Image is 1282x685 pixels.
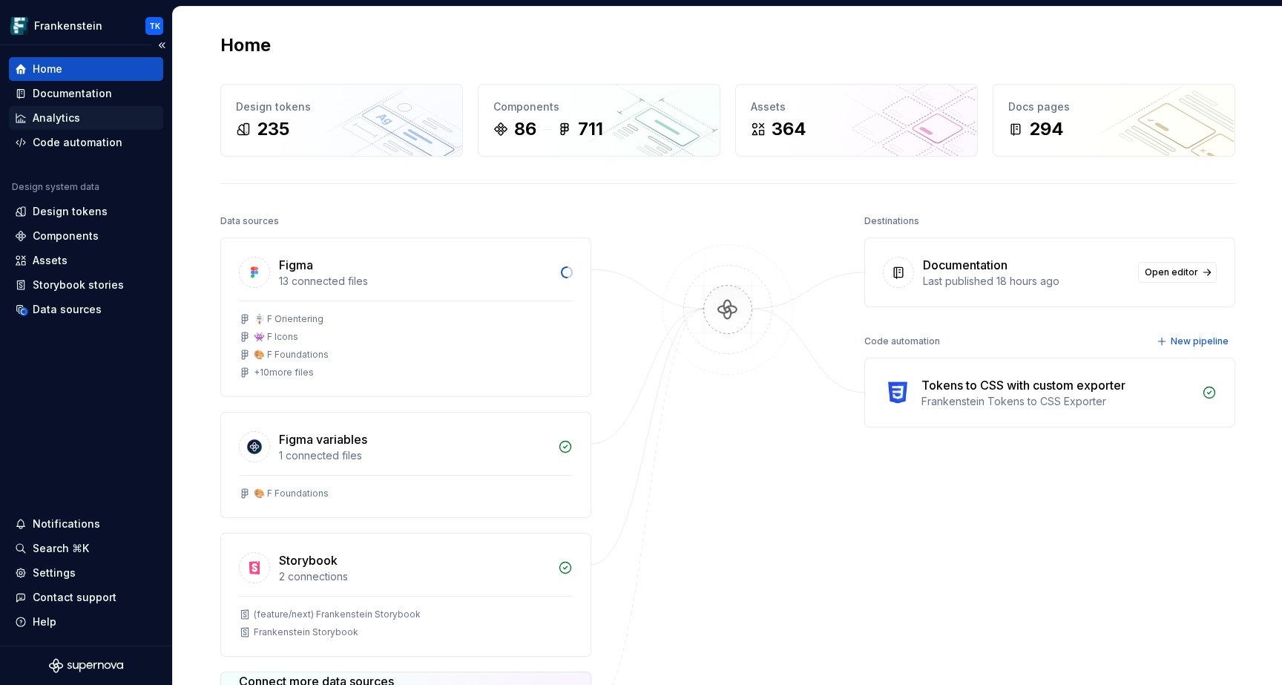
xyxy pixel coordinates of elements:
[220,533,591,657] a: Storybook2 connections(feature/next) Frankenstein StorybookFrankenstein Storybook
[12,181,99,193] div: Design system data
[9,249,163,272] a: Assets
[735,84,978,157] a: Assets364
[33,135,122,150] div: Code automation
[1029,117,1064,141] div: 294
[9,106,163,130] a: Analytics
[3,10,169,42] button: FrankensteinTK
[254,313,323,325] div: 🪧 F Orientering
[33,229,99,243] div: Components
[993,84,1235,157] a: Docs pages294
[578,117,603,141] div: 711
[1171,335,1229,347] span: New pipeline
[514,117,536,141] div: 86
[279,448,549,463] div: 1 connected files
[220,84,463,157] a: Design tokens235
[1138,262,1217,283] a: Open editor
[478,84,720,157] a: Components86711
[257,117,289,141] div: 235
[493,99,705,114] div: Components
[921,376,1125,394] div: Tokens to CSS with custom exporter
[220,211,279,232] div: Data sources
[220,412,591,518] a: Figma variables1 connected files🎨 F Foundations
[921,394,1193,409] div: Frankenstein Tokens to CSS Exporter
[33,62,62,76] div: Home
[33,517,100,531] div: Notifications
[279,430,367,448] div: Figma variables
[33,253,68,268] div: Assets
[33,614,56,629] div: Help
[151,35,172,56] button: Collapse sidebar
[33,541,89,556] div: Search ⌘K
[254,626,358,638] div: Frankenstein Storybook
[9,298,163,321] a: Data sources
[254,488,329,499] div: 🎨 F Foundations
[33,566,76,580] div: Settings
[864,211,919,232] div: Destinations
[9,131,163,154] a: Code automation
[9,57,163,81] a: Home
[279,569,549,584] div: 2 connections
[33,86,112,101] div: Documentation
[9,537,163,560] button: Search ⌘K
[9,610,163,634] button: Help
[9,82,163,105] a: Documentation
[1152,331,1235,352] button: New pipeline
[149,20,160,32] div: TK
[1008,99,1220,114] div: Docs pages
[923,274,1129,289] div: Last published 18 hours ago
[9,200,163,223] a: Design tokens
[254,331,298,343] div: 👾 F Icons
[10,17,28,35] img: d720e2f0-216c-474b-bea5-031157028467.png
[236,99,447,114] div: Design tokens
[33,111,80,125] div: Analytics
[923,256,1007,274] div: Documentation
[1145,266,1198,278] span: Open editor
[34,19,102,33] div: Frankenstein
[33,204,108,219] div: Design tokens
[864,331,940,352] div: Code automation
[279,274,552,289] div: 13 connected files
[9,512,163,536] button: Notifications
[279,551,338,569] div: Storybook
[9,273,163,297] a: Storybook stories
[33,278,124,292] div: Storybook stories
[33,590,116,605] div: Contact support
[254,609,421,620] div: (feature/next) Frankenstein Storybook
[254,367,314,378] div: + 10 more files
[49,658,123,673] svg: Supernova Logo
[220,237,591,397] a: Figma13 connected files🪧 F Orientering👾 F Icons🎨 F Foundations+10more files
[751,99,962,114] div: Assets
[220,33,271,57] h2: Home
[9,561,163,585] a: Settings
[9,586,163,609] button: Contact support
[279,256,313,274] div: Figma
[9,224,163,248] a: Components
[33,302,102,317] div: Data sources
[772,117,806,141] div: 364
[254,349,329,361] div: 🎨 F Foundations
